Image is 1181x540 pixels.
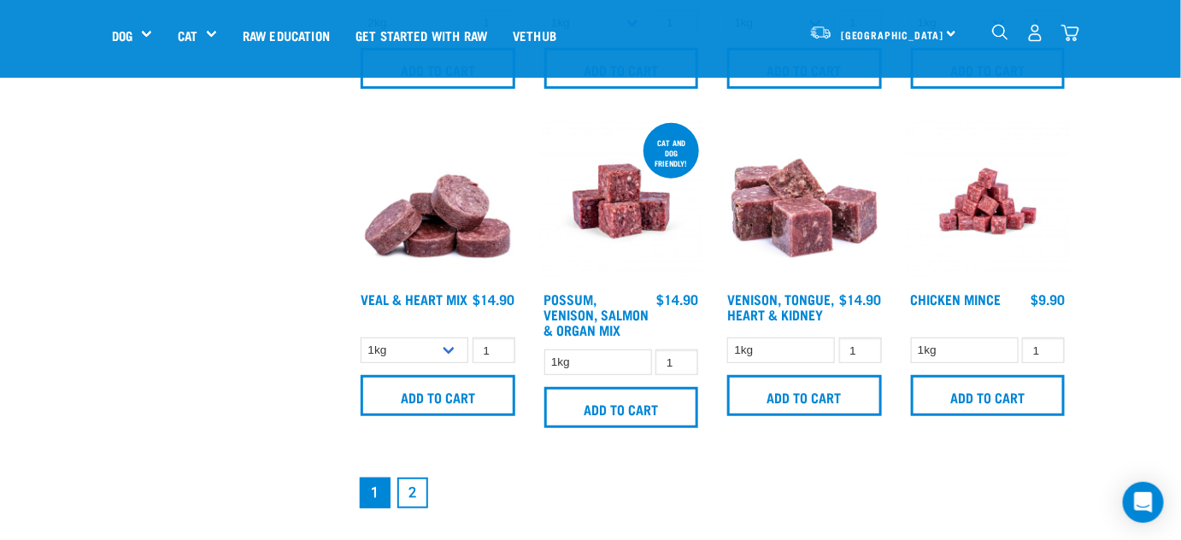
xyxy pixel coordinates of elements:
[840,291,882,307] div: $14.90
[473,337,515,364] input: 1
[643,130,699,176] div: cat and dog friendly!
[723,120,886,283] img: Pile Of Cubed Venison Tongue Mix For Pets
[655,349,698,376] input: 1
[473,291,515,307] div: $14.90
[1061,24,1079,42] img: home-icon@2x.png
[727,375,882,416] input: Add to cart
[809,25,832,40] img: van-moving.png
[356,120,520,283] img: 1152 Veal Heart Medallions 01
[727,295,834,318] a: Venison, Tongue, Heart & Kidney
[1026,24,1044,42] img: user.png
[230,1,343,69] a: Raw Education
[992,24,1008,40] img: home-icon-1@2x.png
[841,32,944,38] span: [GEOGRAPHIC_DATA]
[540,120,703,283] img: Possum Venison Salmon Organ 1626
[397,478,428,508] a: Goto page 2
[656,291,698,307] div: $14.90
[911,375,1066,416] input: Add to cart
[1031,291,1065,307] div: $9.90
[356,474,1069,512] nav: pagination
[1022,337,1065,364] input: 1
[360,478,391,508] a: Page 1
[544,295,649,333] a: Possum, Venison, Salmon & Organ Mix
[343,1,500,69] a: Get started with Raw
[907,120,1070,283] img: Chicken M Ince 1613
[911,295,1002,302] a: Chicken Mince
[361,295,467,302] a: Veal & Heart Mix
[1123,482,1164,523] div: Open Intercom Messenger
[178,26,197,45] a: Cat
[112,26,132,45] a: Dog
[544,387,699,428] input: Add to cart
[839,337,882,364] input: 1
[500,1,569,69] a: Vethub
[361,375,515,416] input: Add to cart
